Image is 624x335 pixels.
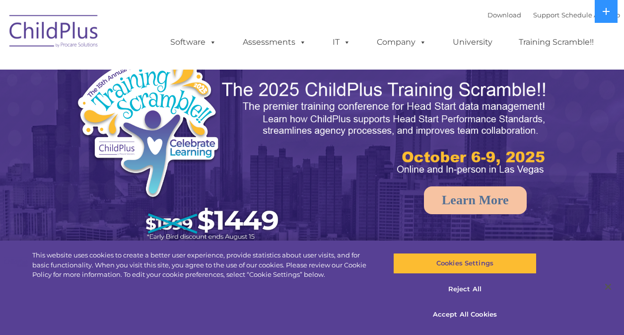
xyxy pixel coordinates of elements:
a: Download [487,11,521,19]
a: University [443,32,502,52]
a: Schedule A Demo [561,11,620,19]
a: Company [367,32,436,52]
button: Accept All Cookies [393,304,537,325]
div: This website uses cookies to create a better user experience, provide statistics about user visit... [32,251,374,280]
a: Learn More [424,186,527,214]
a: Support [533,11,559,19]
button: Reject All [393,279,537,300]
a: IT [323,32,360,52]
a: Training Scramble!! [509,32,604,52]
a: Assessments [233,32,316,52]
button: Cookies Settings [393,253,537,274]
button: Close [597,276,619,298]
font: | [487,11,620,19]
img: ChildPlus by Procare Solutions [4,8,104,58]
a: Software [160,32,226,52]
